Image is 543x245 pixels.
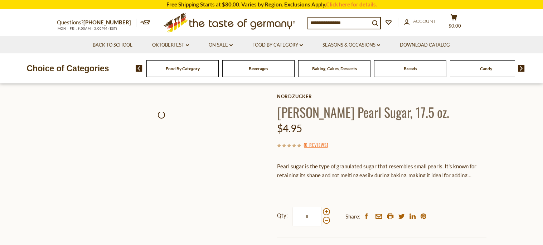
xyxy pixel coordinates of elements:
[326,1,377,8] a: Click here for details.
[83,19,131,25] a: [PHONE_NUMBER]
[57,27,118,30] span: MON - FRI, 9:00AM - 5:00PM (EST)
[292,207,322,226] input: Qty:
[277,162,486,180] p: Pearl sugar is the type of granulated sugar that resembles small pearls. It's known for retaining...
[413,18,436,24] span: Account
[249,66,268,71] a: Beverages
[449,23,461,29] span: $0.00
[443,14,465,32] button: $0.00
[312,66,357,71] a: Baking, Cakes, Desserts
[277,93,486,99] a: Nordzucker
[166,66,200,71] a: Food By Category
[305,141,327,149] a: 0 Reviews
[277,104,486,120] h1: [PERSON_NAME] Pearl Sugar, 17.5 oz.
[304,141,328,148] span: ( )
[400,41,450,49] a: Download Catalog
[152,41,189,49] a: Oktoberfest
[136,65,142,72] img: previous arrow
[252,41,303,49] a: Food By Category
[518,65,525,72] img: next arrow
[323,41,380,49] a: Seasons & Occasions
[209,41,233,49] a: On Sale
[345,212,360,221] span: Share:
[404,18,436,25] a: Account
[404,66,417,71] a: Breads
[277,211,288,220] strong: Qty:
[277,122,302,134] span: $4.95
[93,41,132,49] a: Back to School
[57,18,136,27] p: Questions?
[480,66,492,71] a: Candy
